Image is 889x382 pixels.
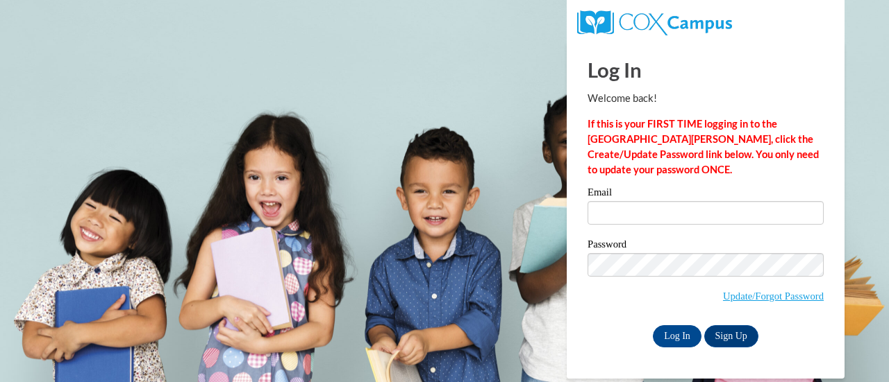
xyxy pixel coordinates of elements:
label: Password [588,239,824,253]
p: Welcome back! [588,91,824,106]
h1: Log In [588,55,824,84]
label: Email [588,187,824,201]
img: COX Campus [577,10,732,35]
a: Update/Forgot Password [723,290,824,302]
a: COX Campus [577,16,732,28]
input: Log In [653,325,701,347]
strong: If this is your FIRST TIME logging in to the [GEOGRAPHIC_DATA][PERSON_NAME], click the Create/Upd... [588,118,819,175]
a: Sign Up [704,325,758,347]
